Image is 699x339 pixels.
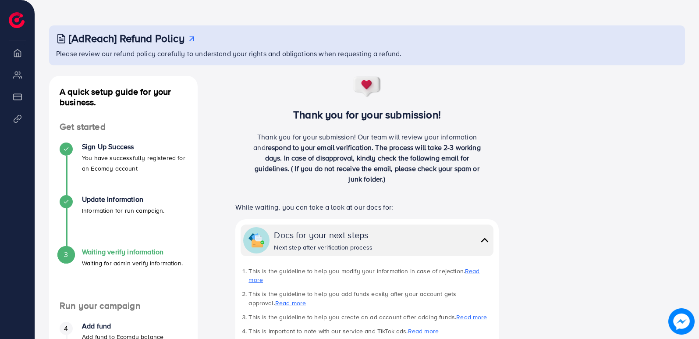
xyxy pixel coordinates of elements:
a: Read more [275,299,306,307]
li: This is the guideline to help you add funds easily after your account gets approval. [248,289,493,307]
li: This is the guideline to help you create an ad account after adding funds. [248,313,493,321]
li: This is important to note with our service and TikTok ads. [248,327,493,335]
span: 4 [64,324,68,334]
h4: Update Information [82,195,165,203]
h3: [AdReach] Refund Policy [69,32,185,45]
p: Information for run campaign. [82,205,165,216]
p: Please review our refund policy carefully to understand your rights and obligations when requesti... [56,48,680,59]
h4: Get started [49,121,198,132]
a: Read more [408,327,439,335]
h4: A quick setup guide for your business. [49,86,198,107]
li: This is the guideline to help you modify your information in case of rejection. [248,267,493,285]
h4: Add fund [82,322,163,330]
h4: Waiting verify information [82,248,183,256]
img: logo [9,12,25,28]
div: Docs for your next steps [274,228,373,241]
span: respond to your email verification. The process will take 2-3 working days. In case of disapprova... [255,143,481,184]
h4: Run your campaign [49,300,198,311]
div: Next step after verification process [274,243,373,252]
h4: Sign Up Success [82,143,187,151]
img: success [353,76,382,98]
li: Update Information [49,195,198,248]
h3: Thank you for your submission! [221,108,513,121]
a: Read more [456,313,487,321]
p: While waiting, you can take a look at our docs for: [235,202,498,212]
li: Waiting verify information [49,248,198,300]
a: Read more [248,267,479,284]
img: collapse [248,232,264,248]
span: 3 [64,250,68,260]
img: collapse [479,234,491,246]
img: image [671,311,692,332]
p: Thank you for your submission! Our team will review your information and [250,132,484,184]
li: Sign Up Success [49,143,198,195]
p: You have successfully registered for an Ecomdy account [82,153,187,174]
p: Waiting for admin verify information. [82,258,183,268]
